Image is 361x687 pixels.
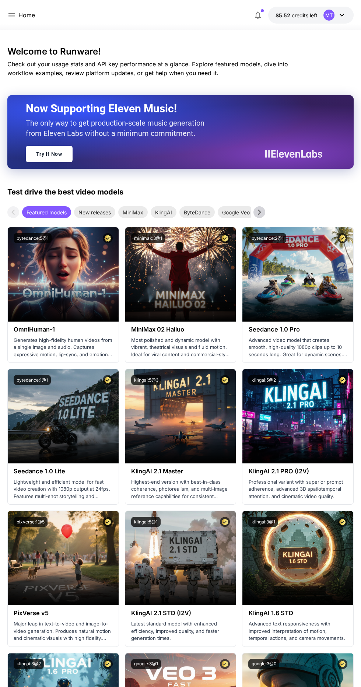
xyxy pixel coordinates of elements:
p: Highest-end version with best-in-class coherence, photorealism, and multi-image reference capabil... [131,479,230,500]
button: klingai:5@2 [248,375,278,385]
button: pixverse:1@5 [14,517,48,527]
p: Advanced text responsiveness with improved interpretation of motion, temporal actions, and camera... [248,620,347,642]
img: alt [8,369,119,463]
p: Major leap in text-to-video and image-to-video generation. Produces natural motion and cinematic ... [14,620,113,642]
p: Test drive the best video models [7,186,123,197]
button: Certified Model – Vetted for best performance and includes a commercial license. [220,375,230,385]
button: Certified Model – Vetted for best performance and includes a commercial license. [337,375,347,385]
button: google:3@0 [248,659,279,669]
h3: MiniMax 02 Hailuo [131,326,230,333]
nav: breadcrumb [18,11,35,20]
a: Try It Now [26,146,73,162]
button: minimax:3@1 [131,233,165,243]
h3: PixVerse v5 [14,610,113,617]
button: Certified Model – Vetted for best performance and includes a commercial license. [337,233,347,243]
img: alt [125,227,236,322]
div: KlingAI [151,206,176,218]
button: bytedance:1@1 [14,375,51,385]
p: The only way to get production-scale music generation from Eleven Labs without a minimum commitment. [26,118,210,139]
button: Certified Model – Vetted for best performance and includes a commercial license. [103,233,113,243]
span: Featured models [22,208,71,216]
img: alt [242,511,353,605]
button: Certified Model – Vetted for best performance and includes a commercial license. [103,659,113,669]
img: alt [242,369,353,463]
button: $5.52358MT [268,7,354,24]
h3: Welcome to Runware! [7,46,354,57]
h2: Now Supporting Eleven Music! [26,102,317,116]
button: Certified Model – Vetted for best performance and includes a commercial license. [103,517,113,527]
img: alt [8,227,119,322]
a: Home [18,11,35,20]
button: Certified Model – Vetted for best performance and includes a commercial license. [337,659,347,669]
button: Certified Model – Vetted for best performance and includes a commercial license. [220,659,230,669]
p: Generates high-fidelity human videos from a single image and audio. Captures expressive motion, l... [14,337,113,358]
h3: Seedance 1.0 Lite [14,468,113,475]
span: KlingAI [151,208,176,216]
h3: KlingAI 2.1 Master [131,468,230,475]
button: bytedance:2@1 [248,233,286,243]
button: klingai:5@3 [131,375,161,385]
button: klingai:5@1 [131,517,161,527]
span: New releases [74,208,115,216]
img: alt [8,511,119,605]
h3: KlingAI 1.6 STD [248,610,347,617]
img: alt [125,369,236,463]
p: Latest standard model with enhanced efficiency, improved quality, and faster generation times. [131,620,230,642]
span: ByteDance [179,208,215,216]
p: Lightweight and efficient model for fast video creation with 1080p output at 24fps. Features mult... [14,479,113,500]
div: Google Veo [218,206,254,218]
img: alt [125,511,236,605]
button: klingai:3@2 [14,659,44,669]
button: Certified Model – Vetted for best performance and includes a commercial license. [220,233,230,243]
button: Certified Model – Vetted for best performance and includes a commercial license. [220,517,230,527]
div: ByteDance [179,206,215,218]
div: MiniMax [118,206,148,218]
div: Featured models [22,206,71,218]
span: Check out your usage stats and API key performance at a glance. Explore featured models, dive int... [7,60,288,77]
h3: KlingAI 2.1 PRO (I2V) [248,468,347,475]
span: $5.52 [276,12,292,18]
p: Advanced video model that creates smooth, high-quality 1080p clips up to 10 seconds long. Great f... [248,337,347,358]
button: klingai:3@1 [248,517,278,527]
p: Professional variant with superior prompt adherence, advanced 3D spatiotemporal attention, and ci... [248,479,347,500]
h3: Seedance 1.0 Pro [248,326,347,333]
button: bytedance:5@1 [14,233,52,243]
img: alt [242,227,353,322]
p: Most polished and dynamic model with vibrant, theatrical visuals and fluid motion. Ideal for vira... [131,337,230,358]
button: google:3@1 [131,659,161,669]
button: Certified Model – Vetted for best performance and includes a commercial license. [103,375,113,385]
span: credits left [292,12,318,18]
div: $5.52358 [276,11,318,19]
button: Certified Model – Vetted for best performance and includes a commercial license. [337,517,347,527]
h3: OmniHuman‑1 [14,326,113,333]
div: New releases [74,206,115,218]
span: Google Veo [218,208,254,216]
h3: KlingAI 2.1 STD (I2V) [131,610,230,617]
div: MT [323,10,334,21]
span: MiniMax [118,208,148,216]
